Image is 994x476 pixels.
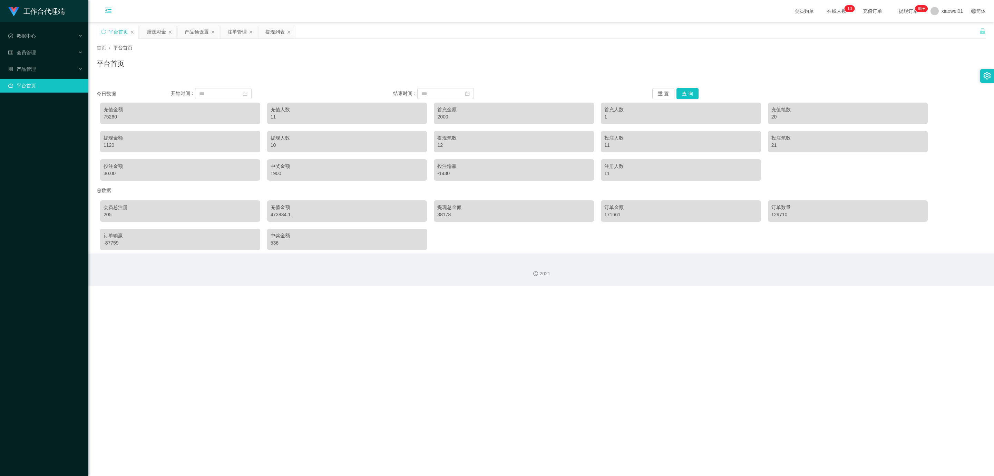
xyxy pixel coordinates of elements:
div: 21 [771,142,925,149]
div: 10 [271,142,424,149]
a: 图标: dashboard平台首页 [8,79,83,93]
i: 图标: copyright [533,271,538,276]
div: 11 [604,170,758,177]
a: 工作台代理端 [8,8,65,14]
span: 开始时间： [171,91,195,96]
div: 1 [604,113,758,121]
i: 图标: table [8,50,13,55]
div: 首充金额 [437,106,591,113]
span: 会员管理 [8,50,36,55]
div: 订单输赢 [104,232,257,239]
div: 171661 [604,211,758,218]
h1: 平台首页 [97,58,124,69]
div: 12 [437,142,591,149]
div: 投注人数 [604,134,758,142]
div: 充值金额 [271,204,424,211]
span: 首页 [97,45,106,50]
div: -87759 [104,239,257,247]
i: 图标: appstore-o [8,67,13,72]
div: 订单数量 [771,204,925,211]
div: 38178 [437,211,591,218]
div: 20 [771,113,925,121]
div: 2021 [94,270,988,277]
div: 提现笔数 [437,134,591,142]
div: 11 [271,113,424,121]
div: 总数据 [97,184,986,197]
div: 提现金额 [104,134,257,142]
div: 首充人数 [604,106,758,113]
div: 提现列表 [265,25,285,38]
div: 11 [604,142,758,149]
span: 提现订单 [895,9,922,13]
i: 图标: sync [101,29,106,34]
div: 产品预设置 [185,25,209,38]
div: 205 [104,211,257,218]
i: 图标: close [130,30,134,34]
p: 1 [847,5,850,12]
div: 提现人数 [271,134,424,142]
div: 充值笔数 [771,106,925,113]
sup: 1062 [915,5,928,12]
div: 129710 [771,211,925,218]
img: logo.9652507e.png [8,7,19,17]
div: 2000 [437,113,591,121]
div: 会员总注册 [104,204,257,211]
div: 平台首页 [109,25,128,38]
i: 图标: global [971,9,976,13]
div: -1430 [437,170,591,177]
i: 图标: calendar [465,91,470,96]
div: 536 [271,239,424,247]
i: 图标: calendar [243,91,247,96]
i: 图标: close [211,30,215,34]
button: 查 询 [676,88,699,99]
div: 1120 [104,142,257,149]
div: 投注笔数 [771,134,925,142]
span: 产品管理 [8,66,36,72]
div: 充值金额 [104,106,257,113]
i: 图标: menu-fold [97,0,120,22]
div: 注册人数 [604,163,758,170]
span: / [109,45,110,50]
div: 30.00 [104,170,257,177]
div: 充值人数 [271,106,424,113]
div: 中奖金额 [271,232,424,239]
i: 图标: unlock [980,28,986,34]
div: 赠送彩金 [147,25,166,38]
h1: 工作台代理端 [23,0,65,22]
button: 重 置 [652,88,674,99]
span: 充值订单 [859,9,886,13]
i: 图标: setting [983,72,991,79]
div: 注单管理 [227,25,247,38]
div: 1900 [271,170,424,177]
i: 图标: close [287,30,291,34]
div: 投注输赢 [437,163,591,170]
i: 图标: close [249,30,253,34]
span: 在线人数 [824,9,850,13]
div: 投注金额 [104,163,257,170]
sup: 10 [845,5,855,12]
div: 今日数据 [97,90,171,97]
div: 473934.1 [271,211,424,218]
div: 中奖金额 [271,163,424,170]
p: 0 [850,5,852,12]
span: 数据中心 [8,33,36,39]
div: 75260 [104,113,257,121]
div: 提现总金额 [437,204,591,211]
i: 图标: check-circle-o [8,34,13,38]
div: 订单金额 [604,204,758,211]
span: 结束时间： [393,91,417,96]
span: 平台首页 [113,45,133,50]
i: 图标: close [168,30,172,34]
